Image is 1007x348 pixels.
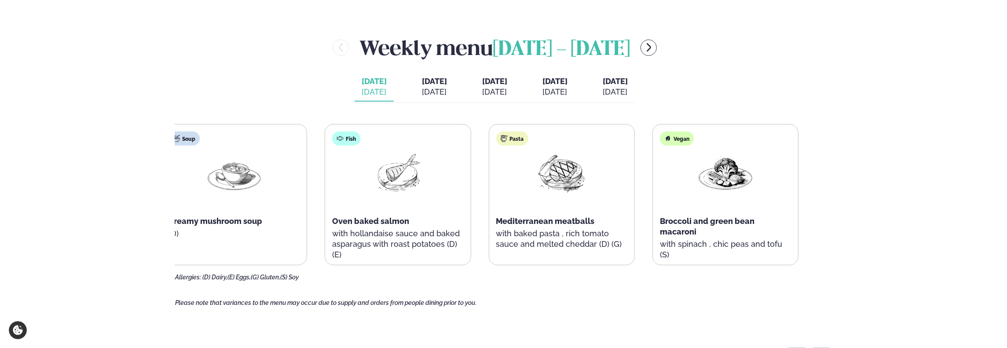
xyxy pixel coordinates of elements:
button: [DATE] [DATE] [535,73,575,102]
div: Fish [332,132,360,146]
h2: Weekly menu [359,33,630,62]
button: menu-btn-left [333,40,349,56]
img: pasta.svg [501,135,508,142]
span: (D) Dairy, [202,274,227,281]
span: [DATE] [422,77,447,86]
img: Fish.png [370,153,426,194]
div: [DATE] [542,87,568,97]
span: (S) Soy [280,274,299,281]
div: Pasta [496,132,528,146]
span: [DATE] [362,76,387,87]
button: menu-btn-right [641,40,657,56]
button: [DATE] [DATE] [475,73,514,102]
span: [DATE] - [DATE] [493,40,630,59]
img: Beef-Meat.png [534,153,590,194]
div: [DATE] [362,87,387,97]
img: Vegan.svg [664,135,671,142]
span: Mediterranean meatballs [496,216,595,226]
img: fish.svg [337,135,344,142]
span: Allergies: [175,274,201,281]
div: [DATE] [422,87,447,97]
span: (G) Gluten, [251,274,280,281]
span: (E) Eggs, [227,274,251,281]
span: Broccoli and green bean macaroni [660,216,754,236]
span: Oven baked salmon [332,216,409,226]
div: Soup [168,132,200,146]
p: with spinach , chic peas and tofu (S) [660,239,791,260]
button: [DATE] [DATE] [596,73,635,102]
p: with baked pasta , rich tomato sauce and melted cheddar (D) (G) [496,228,627,249]
span: [DATE] [542,77,568,86]
div: [DATE] [482,87,507,97]
a: Cookie settings [9,321,27,339]
p: (D) [168,228,300,239]
span: [DATE] [603,77,628,86]
button: [DATE] [DATE] [355,73,394,102]
div: Vegan [660,132,694,146]
img: soup.svg [173,135,180,142]
span: Creamy mushroom soup [168,216,262,226]
span: Please note that variances to the menu may occur due to supply and orders from people dining prio... [175,299,476,306]
span: [DATE] [482,77,507,86]
img: Vegan.png [697,153,754,194]
p: with hollandaise sauce and baked asparagus with roast potatoes (D) (E) [332,228,463,260]
img: Soup.png [206,153,262,194]
button: [DATE] [DATE] [415,73,454,102]
div: [DATE] [603,87,628,97]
